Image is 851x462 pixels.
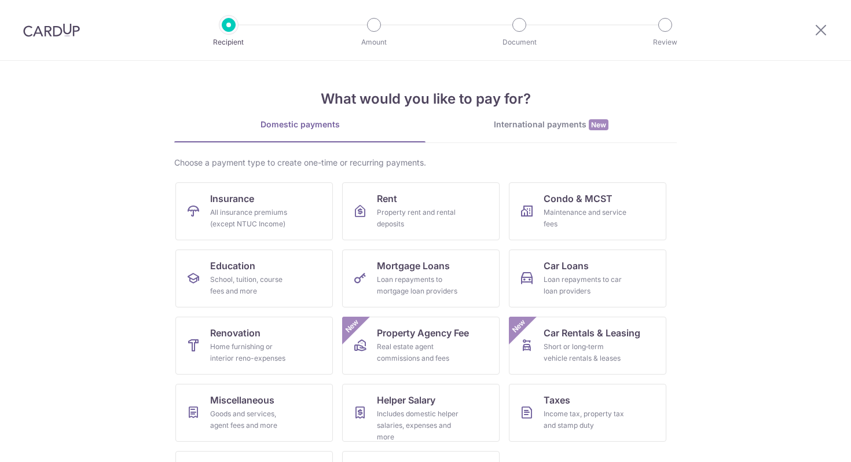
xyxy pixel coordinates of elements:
[377,259,450,273] span: Mortgage Loans
[622,36,708,48] p: Review
[544,408,627,431] div: Income tax, property tax and stamp duty
[210,326,261,340] span: Renovation
[377,326,469,340] span: Property Agency Fee
[544,341,627,364] div: Short or long‑term vehicle rentals & leases
[23,23,80,37] img: CardUp
[544,393,570,407] span: Taxes
[509,317,666,375] a: Car Rentals & LeasingShort or long‑term vehicle rentals & leasesNew
[174,119,425,130] div: Domestic payments
[175,384,333,442] a: MiscellaneousGoods and services, agent fees and more
[544,274,627,297] div: Loan repayments to car loan providers
[210,274,294,297] div: School, tuition, course fees and more
[343,317,362,336] span: New
[210,393,274,407] span: Miscellaneous
[544,192,612,206] span: Condo & MCST
[377,341,460,364] div: Real estate agent commissions and fees
[509,317,529,336] span: New
[175,250,333,307] a: EducationSchool, tuition, course fees and more
[342,317,500,375] a: Property Agency FeeReal estate agent commissions and feesNew
[509,182,666,240] a: Condo & MCSTMaintenance and service fees
[509,250,666,307] a: Car LoansLoan repayments to car loan providers
[377,207,460,230] div: Property rent and rental deposits
[175,317,333,375] a: RenovationHome furnishing or interior reno-expenses
[476,36,562,48] p: Document
[342,384,500,442] a: Helper SalaryIncludes domestic helper salaries, expenses and more
[186,36,272,48] p: Recipient
[377,393,435,407] span: Helper Salary
[377,274,460,297] div: Loan repayments to mortgage loan providers
[342,250,500,307] a: Mortgage LoansLoan repayments to mortgage loan providers
[210,192,254,206] span: Insurance
[174,89,677,109] h4: What would you like to pay for?
[210,408,294,431] div: Goods and services, agent fees and more
[377,408,460,443] div: Includes domestic helper salaries, expenses and more
[331,36,417,48] p: Amount
[175,182,333,240] a: InsuranceAll insurance premiums (except NTUC Income)
[544,259,589,273] span: Car Loans
[544,326,640,340] span: Car Rentals & Leasing
[509,384,666,442] a: TaxesIncome tax, property tax and stamp duty
[342,182,500,240] a: RentProperty rent and rental deposits
[377,192,397,206] span: Rent
[210,259,255,273] span: Education
[425,119,677,131] div: International payments
[210,207,294,230] div: All insurance premiums (except NTUC Income)
[210,341,294,364] div: Home furnishing or interior reno-expenses
[174,157,677,168] div: Choose a payment type to create one-time or recurring payments.
[544,207,627,230] div: Maintenance and service fees
[589,119,608,130] span: New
